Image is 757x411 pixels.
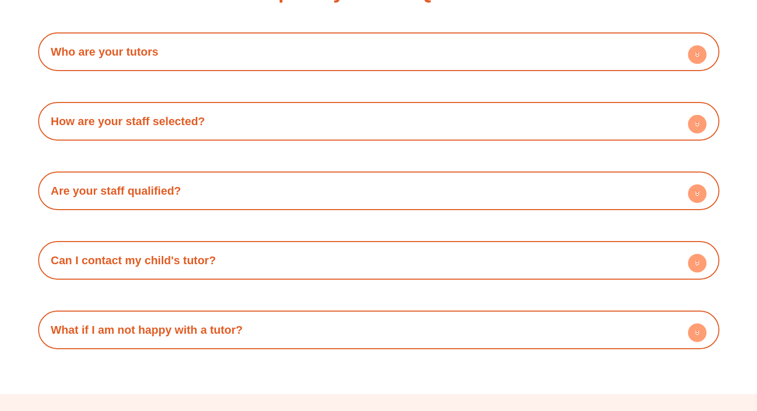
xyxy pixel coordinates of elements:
h4: How are your staff selected? [43,107,714,135]
h4: Can I contact my child's tutor? [43,246,714,275]
h4: What if I am not happy with a tutor? [43,316,714,344]
h4: Are your staff qualified? [43,177,714,205]
a: How are your staff selected? [51,115,205,128]
iframe: Chat Widget [580,295,757,411]
a: What if I am not happy with a tutor? [51,323,243,336]
a: Who are your tutors [51,45,159,58]
a: Are your staff qualified? [51,184,181,197]
a: Can I contact my child's tutor? [51,254,216,267]
h4: Who are your tutors [43,38,714,66]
